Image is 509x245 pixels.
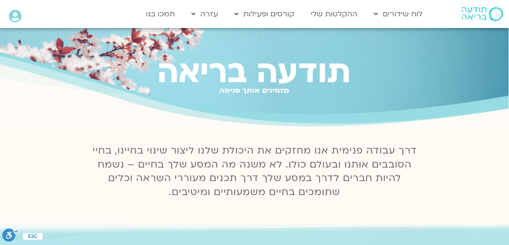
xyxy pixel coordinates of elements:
a: קורסים ופעילות [230,5,299,23]
a: ההקלטות שלי [306,5,362,23]
a: לוח שידורים [369,5,427,23]
a: תמכו בנו [141,5,180,23]
a: עזרה [187,5,223,23]
p: דרך עבודה פנימית אנו מחזקים את היכולת שלנו ליצור שינוי בחיינו, בחיי הסובבים אותנו ובעולם כולו. לא... [87,144,422,200]
img: תודעה בריאה [462,7,503,21]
